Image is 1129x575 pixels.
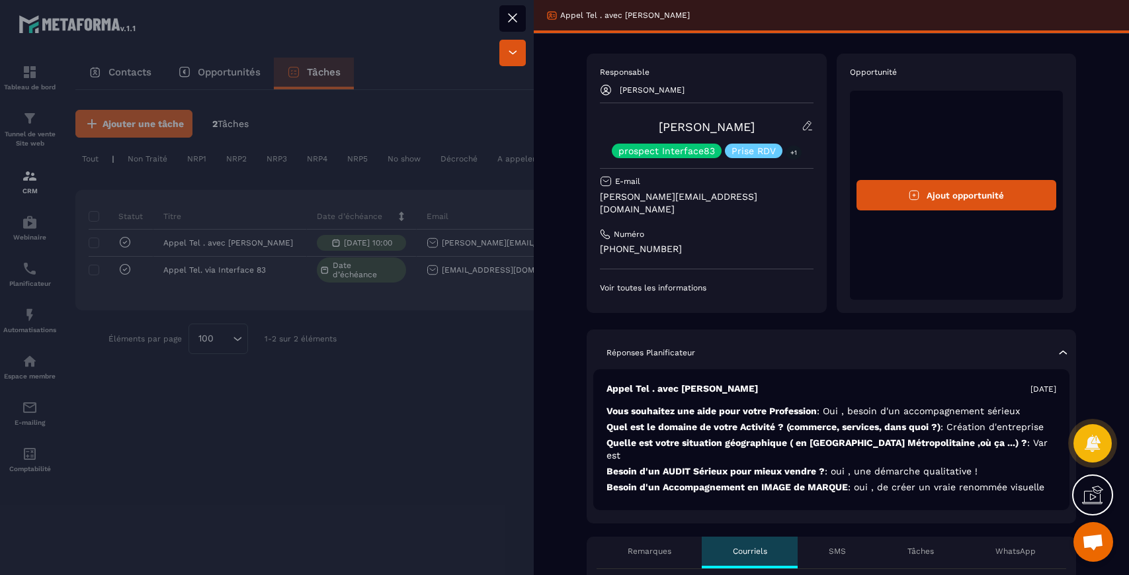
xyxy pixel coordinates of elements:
p: [PHONE_NUMBER] [600,243,814,255]
span: : oui , une démarche qualitative ! [825,466,978,476]
p: Appel Tel . avec [PERSON_NAME] [560,10,690,21]
p: E-mail [615,176,640,187]
span: : Oui , besoin d'un accompagnement sérieux [817,406,1020,416]
p: Prise RDV [732,146,776,155]
p: Vous souhaitez une aide pour votre Profession [606,405,1056,418]
p: Responsable [600,67,814,77]
p: Besoin d'un AUDIT Sérieux pour mieux vendre ? [606,465,1056,478]
p: Opportunité [850,67,1064,77]
p: Appel Tel . avec [PERSON_NAME] [606,382,758,395]
p: Tâches [907,546,934,556]
p: WhatsApp [995,546,1036,556]
a: Ouvrir le chat [1073,522,1113,562]
p: +1 [786,146,802,159]
a: [PERSON_NAME] [659,120,755,134]
p: Courriels [733,546,767,556]
p: [DATE] [1030,384,1056,394]
button: Ajout opportunité [857,180,1057,210]
span: : Création d'entreprise [941,421,1044,432]
p: SMS [829,546,846,556]
p: Réponses Planificateur [606,347,695,358]
p: Quel est le domaine de votre Activité ? (commerce, services, dans quoi ?) [606,421,1056,433]
p: Voir toutes les informations [600,283,814,293]
span: : oui , de créer un vraie renommée visuelle [848,482,1044,492]
p: Quelle est votre situation géographique ( en [GEOGRAPHIC_DATA] Métropolitaine ,où ça ...) ? [606,437,1056,462]
p: [PERSON_NAME] [620,85,685,95]
p: prospect Interface83 [618,146,715,155]
p: [PERSON_NAME][EMAIL_ADDRESS][DOMAIN_NAME] [600,191,814,216]
p: Besoin d'un Accompagnement en IMAGE de MARQUE [606,481,1056,494]
p: Remarques [628,546,671,556]
p: Numéro [614,229,644,240]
